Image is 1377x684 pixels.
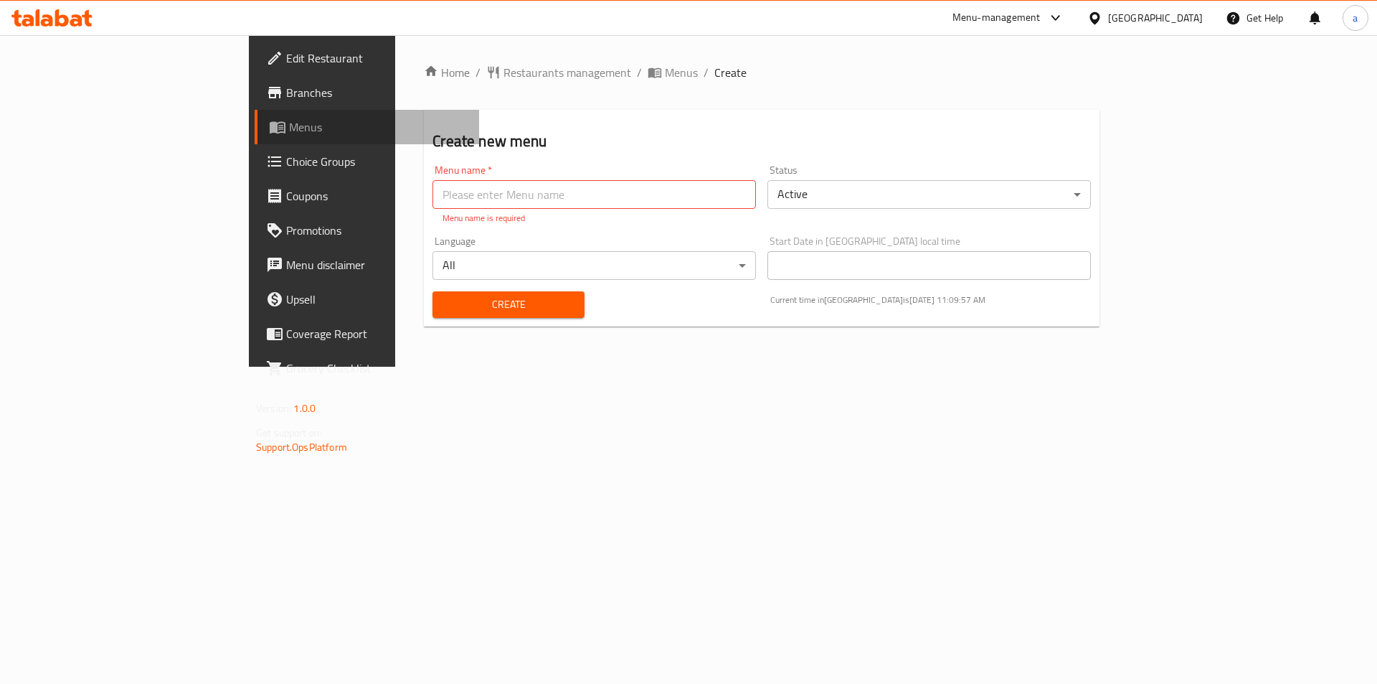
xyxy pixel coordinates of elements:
[444,296,572,314] span: Create
[255,282,479,317] a: Upsell
[255,110,479,144] a: Menus
[486,64,631,81] a: Restaurants management
[255,248,479,282] a: Menu disclaimer
[286,84,468,101] span: Branches
[637,64,642,81] li: /
[952,9,1041,27] div: Menu-management
[1108,10,1203,26] div: [GEOGRAPHIC_DATA]
[255,213,479,248] a: Promotions
[255,317,479,351] a: Coverage Report
[256,438,347,456] a: Support.OpsPlatform
[286,256,468,273] span: Menu disclaimer
[289,118,468,136] span: Menus
[767,180,1091,209] div: Active
[256,399,291,418] span: Version:
[503,64,631,81] span: Restaurants management
[443,212,746,225] p: Menu name is required
[432,180,756,209] input: Please enter Menu name
[1353,10,1358,26] span: a
[432,291,584,318] button: Create
[432,251,756,280] div: All
[286,222,468,239] span: Promotions
[424,64,1099,81] nav: breadcrumb
[286,360,468,377] span: Grocery Checklist
[432,131,1091,152] h2: Create new menu
[256,423,322,442] span: Get support on:
[255,41,479,75] a: Edit Restaurant
[286,50,468,67] span: Edit Restaurant
[255,144,479,179] a: Choice Groups
[770,294,1091,306] p: Current time in [GEOGRAPHIC_DATA] is [DATE] 11:09:57 AM
[665,64,698,81] span: Menus
[286,153,468,170] span: Choice Groups
[255,179,479,213] a: Coupons
[286,187,468,205] span: Coupons
[293,399,316,418] span: 1.0.0
[648,64,698,81] a: Menus
[255,75,479,110] a: Branches
[704,64,709,81] li: /
[286,291,468,308] span: Upsell
[255,351,479,385] a: Grocery Checklist
[714,64,747,81] span: Create
[286,325,468,342] span: Coverage Report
